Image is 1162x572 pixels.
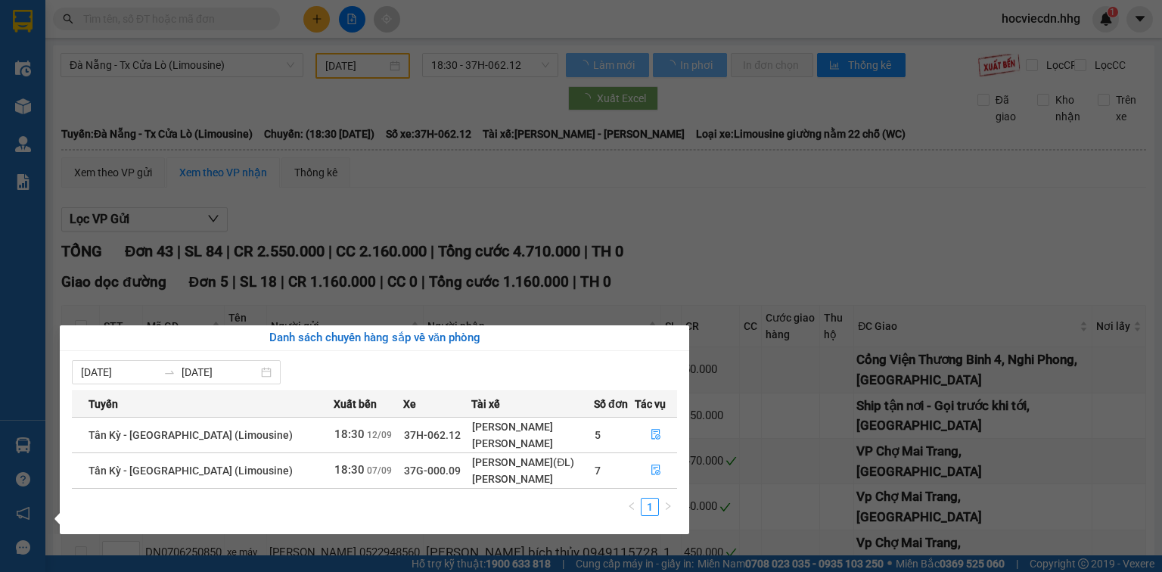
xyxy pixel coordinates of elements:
span: 37G-000.09 [404,465,461,477]
span: to [163,366,176,378]
span: 5 [595,429,601,441]
span: Tài xế [471,396,500,412]
span: 07/09 [367,465,392,476]
span: Tân Kỳ - [GEOGRAPHIC_DATA] (Limousine) [89,465,293,477]
span: file-done [651,429,661,441]
span: Xe [403,396,416,412]
input: Đến ngày [182,364,258,381]
span: 7 [595,465,601,477]
span: Số đơn [594,396,628,412]
li: Next Page [659,498,677,516]
div: [PERSON_NAME] [472,471,593,487]
button: file-done [635,459,677,483]
div: [PERSON_NAME] [472,435,593,452]
div: [PERSON_NAME] [472,418,593,435]
span: 18:30 [334,463,365,477]
button: file-done [635,423,677,447]
input: Từ ngày [81,364,157,381]
span: swap-right [163,366,176,378]
span: left [627,502,636,511]
span: Tác vụ [635,396,666,412]
button: left [623,498,641,516]
li: 1 [641,498,659,516]
span: Tuyến [89,396,118,412]
span: 12/09 [367,430,392,440]
span: 18:30 [334,427,365,441]
span: Xuất bến [334,396,377,412]
span: Tân Kỳ - [GEOGRAPHIC_DATA] (Limousine) [89,429,293,441]
span: 37H-062.12 [404,429,461,441]
button: right [659,498,677,516]
div: Danh sách chuyến hàng sắp về văn phòng [72,329,677,347]
span: file-done [651,465,661,477]
div: [PERSON_NAME](ĐL) [472,454,593,471]
span: right [663,502,673,511]
li: Previous Page [623,498,641,516]
a: 1 [642,499,658,515]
